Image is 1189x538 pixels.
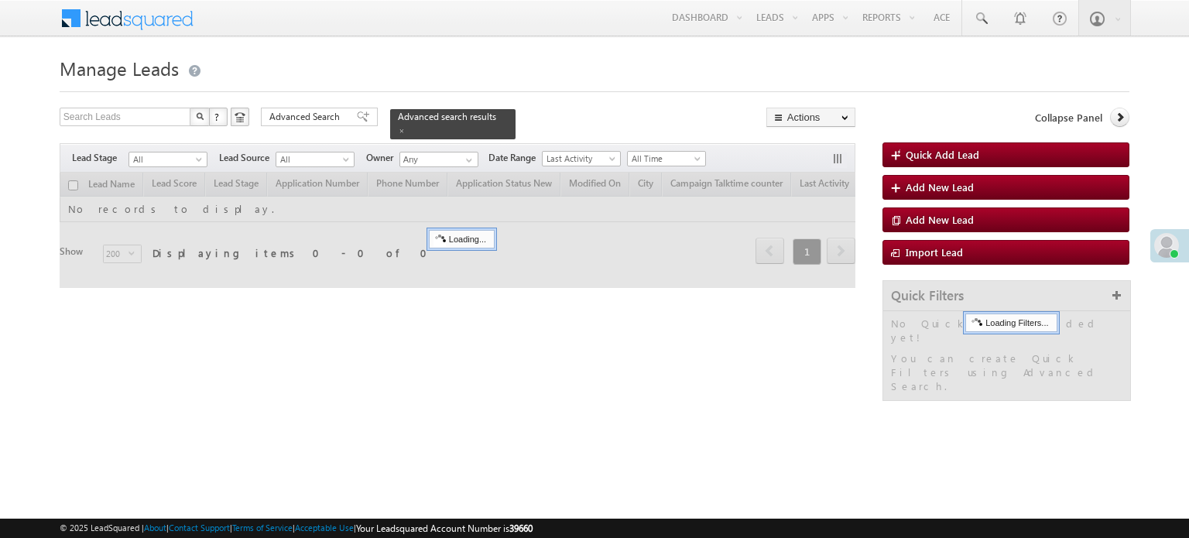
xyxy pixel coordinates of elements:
a: Acceptable Use [295,523,354,533]
button: Actions [766,108,855,127]
span: Advanced Search [269,110,344,124]
span: 39660 [509,523,533,534]
span: Last Activity [543,152,616,166]
a: About [144,523,166,533]
a: Last Activity [542,151,621,166]
a: All Time [627,151,706,166]
span: All [276,152,350,166]
span: Your Leadsquared Account Number is [356,523,533,534]
span: All Time [628,152,701,166]
span: All [129,152,203,166]
div: Loading... [429,230,495,248]
span: ? [214,110,221,123]
span: Add New Lead [906,180,974,194]
span: Import Lead [906,245,963,259]
div: Loading Filters... [965,314,1057,332]
a: All [276,152,355,167]
span: © 2025 LeadSquared | | | | | [60,521,533,536]
button: ? [209,108,228,126]
span: Advanced search results [398,111,496,122]
span: Lead Source [219,151,276,165]
span: Manage Leads [60,56,179,81]
span: Collapse Panel [1035,111,1102,125]
span: Lead Stage [72,151,128,165]
a: All [128,152,207,167]
span: Owner [366,151,399,165]
span: Quick Add Lead [906,148,979,161]
input: Type to Search [399,152,478,167]
a: Terms of Service [232,523,293,533]
span: Date Range [488,151,542,165]
img: Search [196,112,204,120]
a: Contact Support [169,523,230,533]
span: Add New Lead [906,213,974,226]
a: Show All Items [457,152,477,168]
